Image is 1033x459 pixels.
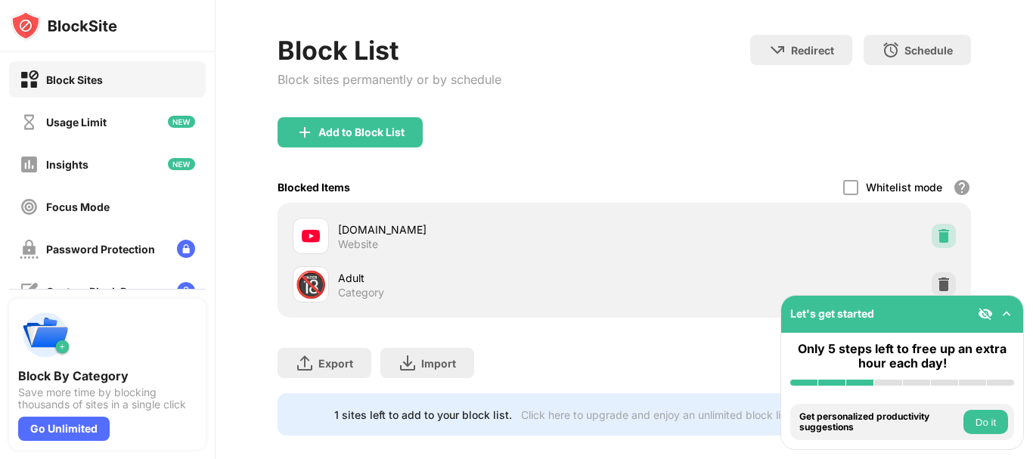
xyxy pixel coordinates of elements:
[278,35,501,66] div: Block List
[963,410,1008,434] button: Do it
[20,240,39,259] img: password-protection-off.svg
[866,181,942,194] div: Whitelist mode
[999,306,1014,321] img: omni-setup-toggle.svg
[18,417,110,441] div: Go Unlimited
[18,368,197,383] div: Block By Category
[20,155,39,174] img: insights-off.svg
[20,70,39,89] img: block-on.svg
[20,113,39,132] img: time-usage-off.svg
[46,243,155,256] div: Password Protection
[421,357,456,370] div: Import
[18,386,197,411] div: Save more time by blocking thousands of sites in a single click
[278,72,501,87] div: Block sites permanently or by schedule
[904,44,953,57] div: Schedule
[46,285,146,298] div: Custom Block Page
[799,411,960,433] div: Get personalized productivity suggestions
[978,306,993,321] img: eye-not-visible.svg
[177,240,195,258] img: lock-menu.svg
[177,282,195,300] img: lock-menu.svg
[46,73,103,86] div: Block Sites
[334,408,512,421] div: 1 sites left to add to your block list.
[338,237,378,251] div: Website
[20,197,39,216] img: focus-off.svg
[18,308,73,362] img: push-categories.svg
[790,342,1014,371] div: Only 5 steps left to free up an extra hour each day!
[168,158,195,170] img: new-icon.svg
[318,126,405,138] div: Add to Block List
[318,357,353,370] div: Export
[338,286,384,299] div: Category
[20,282,39,301] img: customize-block-page-off.svg
[11,11,117,41] img: logo-blocksite.svg
[46,158,88,171] div: Insights
[302,227,320,245] img: favicons
[521,408,793,421] div: Click here to upgrade and enjoy an unlimited block list.
[790,307,874,320] div: Let's get started
[168,116,195,128] img: new-icon.svg
[791,44,834,57] div: Redirect
[295,269,327,300] div: 🔞
[278,181,350,194] div: Blocked Items
[46,116,107,129] div: Usage Limit
[338,270,625,286] div: Adult
[338,222,625,237] div: [DOMAIN_NAME]
[46,200,110,213] div: Focus Mode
